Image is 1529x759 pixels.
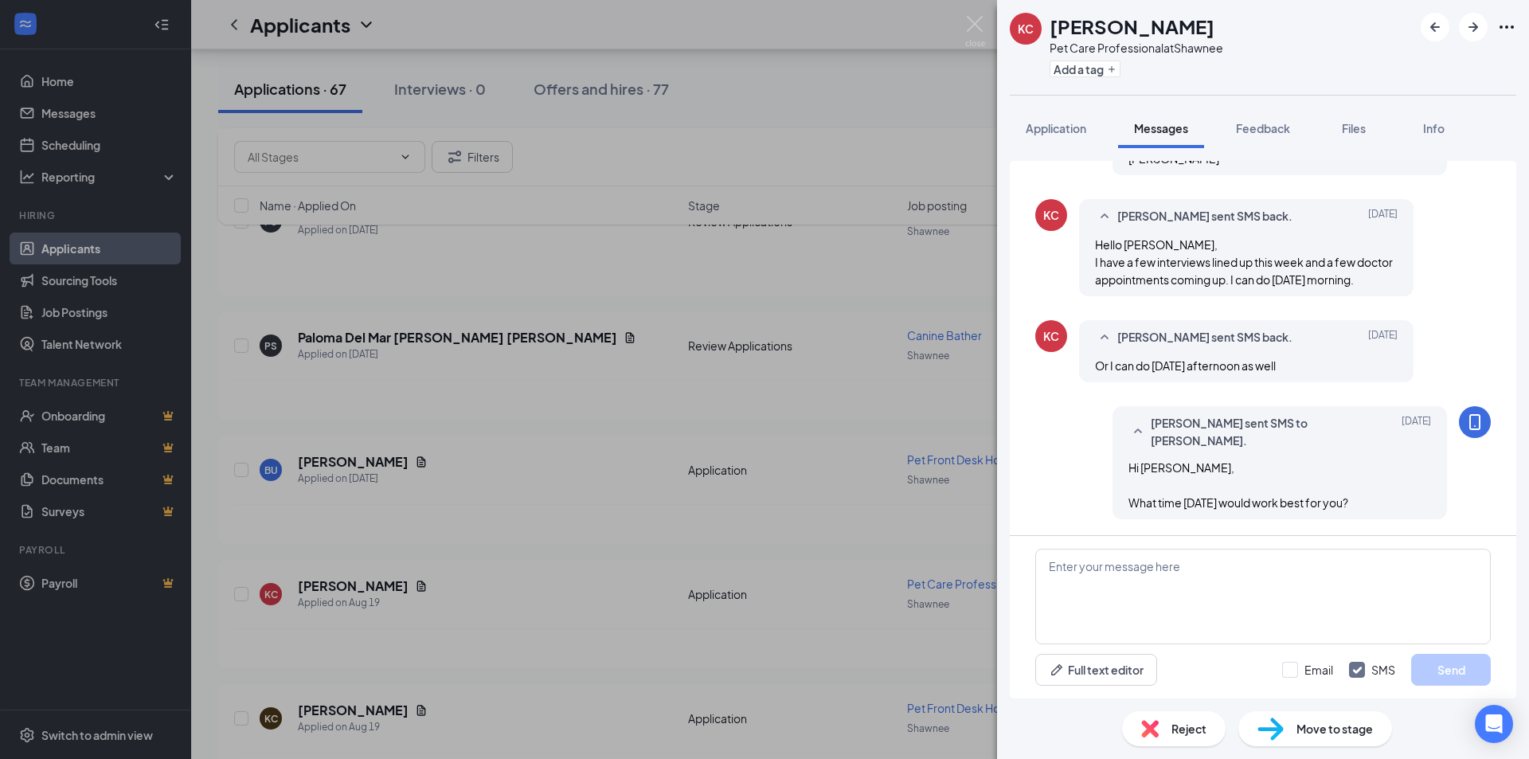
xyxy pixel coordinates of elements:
svg: Plus [1107,65,1116,74]
span: [DATE] [1402,414,1431,449]
svg: Pen [1049,662,1065,678]
span: Hi [PERSON_NAME], What time [DATE] would work best for you? [1128,460,1348,510]
span: [PERSON_NAME] sent SMS to [PERSON_NAME]. [1151,414,1359,449]
span: Feedback [1236,121,1290,135]
svg: SmallChevronUp [1095,207,1114,226]
span: Move to stage [1296,720,1373,737]
svg: ArrowRight [1464,18,1483,37]
div: KC [1018,21,1034,37]
svg: SmallChevronUp [1128,422,1148,441]
button: ArrowRight [1459,13,1488,41]
button: Send [1411,654,1491,686]
div: Open Intercom Messenger [1475,705,1513,743]
span: Reject [1171,720,1206,737]
button: ArrowLeftNew [1421,13,1449,41]
h1: [PERSON_NAME] [1050,13,1214,40]
span: [PERSON_NAME] sent SMS back. [1117,207,1292,226]
div: KC [1043,207,1059,223]
button: PlusAdd a tag [1050,61,1120,77]
span: Application [1026,121,1086,135]
svg: ArrowLeftNew [1425,18,1445,37]
span: Info [1423,121,1445,135]
span: [PERSON_NAME] sent SMS back. [1117,328,1292,347]
button: Full text editorPen [1035,654,1157,686]
div: Pet Care Professional at Shawnee [1050,40,1223,56]
span: Hello [PERSON_NAME], I have a few interviews lined up this week and a few doctor appointments com... [1095,237,1393,287]
span: Messages [1134,121,1188,135]
svg: SmallChevronUp [1095,328,1114,347]
span: [DATE] [1368,328,1398,347]
div: KC [1043,328,1059,344]
svg: MobileSms [1465,413,1484,432]
span: [DATE] [1368,207,1398,226]
svg: Ellipses [1497,18,1516,37]
span: Files [1342,121,1366,135]
span: Or I can do [DATE] afternoon as well [1095,358,1276,373]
